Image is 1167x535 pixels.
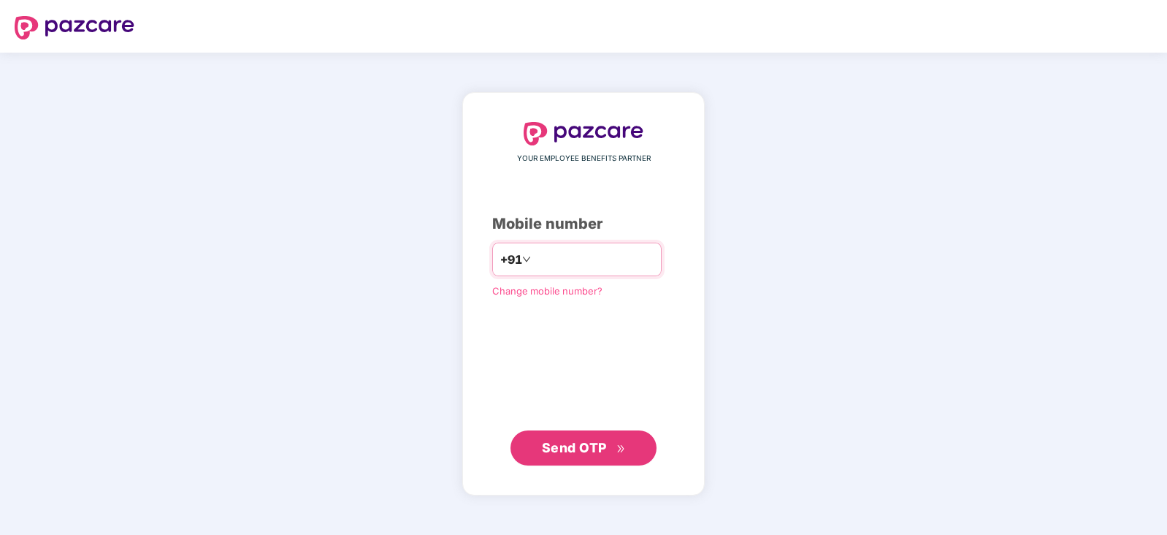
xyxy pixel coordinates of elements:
[492,285,602,297] a: Change mobile number?
[522,255,531,264] span: down
[616,444,626,454] span: double-right
[15,16,134,39] img: logo
[510,430,657,466] button: Send OTPdouble-right
[500,251,522,269] span: +91
[517,153,651,164] span: YOUR EMPLOYEE BENEFITS PARTNER
[542,440,607,455] span: Send OTP
[524,122,643,145] img: logo
[492,213,675,235] div: Mobile number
